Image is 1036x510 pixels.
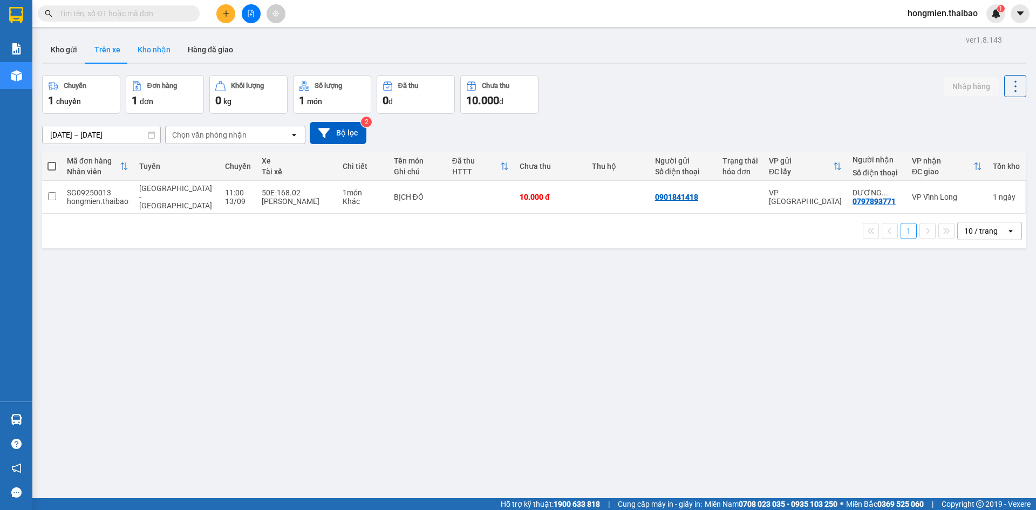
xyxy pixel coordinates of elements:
div: Tên món [394,157,441,165]
div: Người gửi [655,157,712,165]
div: Tuyến [139,162,214,171]
span: 1 [132,94,138,107]
div: Chưa thu [520,162,581,171]
span: hongmien.thaibao [899,6,986,20]
svg: open [1006,227,1015,235]
div: Số lượng [315,82,342,90]
div: ver 1.8.143 [966,34,1002,46]
div: [PERSON_NAME] [262,197,332,206]
div: DƯƠNG NGUYỄN [853,188,901,197]
th: Toggle SortBy [906,152,987,181]
span: kg [223,97,231,106]
span: 0 [383,94,388,107]
div: VP [GEOGRAPHIC_DATA] [769,188,842,206]
span: Cung cấp máy in - giấy in: [618,498,702,510]
svg: open [290,131,298,139]
button: Kho gửi [42,37,86,63]
div: Ghi chú [394,167,441,176]
span: ngày [999,193,1015,201]
div: 0901841418 [655,193,698,201]
span: 1 [299,94,305,107]
span: 10.000 [466,94,499,107]
span: Miền Nam [705,498,837,510]
span: search [45,10,52,17]
div: VP Vĩnh Long [126,9,213,35]
span: [GEOGRAPHIC_DATA] - [GEOGRAPHIC_DATA] [139,184,212,210]
th: Toggle SortBy [62,152,134,181]
button: file-add [242,4,261,23]
span: Nhận: [126,10,152,22]
span: đ [388,97,393,106]
div: 10.000 đ [520,193,581,201]
div: VP nhận [912,157,973,165]
div: Chọn văn phòng nhận [172,130,247,140]
span: Miền Bắc [846,498,924,510]
div: Mã đơn hàng [67,157,120,165]
div: Chuyến [64,82,86,90]
th: Toggle SortBy [764,152,847,181]
span: 0 [215,94,221,107]
div: Nhân viên [67,167,120,176]
div: 10 / trang [964,226,998,236]
span: đơn [140,97,153,106]
div: VP gửi [769,157,833,165]
span: món [307,97,322,106]
div: 0329523838 [126,61,213,76]
img: solution-icon [11,43,22,55]
div: 13/09 [225,197,251,206]
span: đ [499,97,503,106]
div: Chuyến [225,162,251,171]
img: logo-vxr [9,7,23,23]
img: warehouse-icon [11,70,22,81]
div: Số điện thoại [853,168,901,177]
div: CHỊ [PERSON_NAME] [126,35,213,61]
div: VP Vĩnh Long [912,193,982,201]
div: hóa đơn [723,167,758,176]
button: Số lượng1món [293,75,371,114]
span: ... [882,188,888,197]
button: caret-down [1011,4,1030,23]
span: copyright [976,500,984,508]
span: message [11,487,22,498]
div: Xe [262,157,332,165]
span: question-circle [11,439,22,449]
div: Thu hộ [592,162,644,171]
div: ĐC lấy [769,167,833,176]
span: plus [222,10,230,17]
button: Kho nhận [129,37,179,63]
div: Tài xế [262,167,332,176]
div: Đã thu [398,82,418,90]
button: Đơn hàng1đơn [126,75,204,114]
div: Đơn hàng [147,82,177,90]
th: Toggle SortBy [447,152,514,181]
div: 1 món [343,188,383,197]
div: Đã thu [452,157,500,165]
button: Bộ lọc [310,122,366,144]
button: Chuyến1chuyến [42,75,120,114]
button: aim [267,4,285,23]
div: VP [GEOGRAPHIC_DATA] [9,9,119,35]
div: 50E-168.02 [262,188,332,197]
div: Tồn kho [993,162,1020,171]
div: ĐC giao [912,167,973,176]
button: Hàng đã giao [179,37,242,63]
div: Số điện thoại [655,167,712,176]
span: notification [11,463,22,473]
button: 1 [901,223,917,239]
span: file-add [247,10,255,17]
img: icon-new-feature [991,9,1001,18]
div: Khối lượng [231,82,264,90]
div: Trạng thái [723,157,758,165]
button: Khối lượng0kg [209,75,288,114]
button: Trên xe [86,37,129,63]
span: ⚪️ [840,502,843,506]
div: Người nhận [853,155,901,164]
sup: 1 [997,5,1005,12]
strong: 1900 633 818 [554,500,600,508]
div: Khác [343,197,383,206]
input: Tìm tên, số ĐT hoặc mã đơn [59,8,187,19]
div: 11:00 [225,188,251,197]
span: caret-down [1015,9,1025,18]
div: hongmien.thaibao [67,197,128,206]
strong: 0369 525 060 [877,500,924,508]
